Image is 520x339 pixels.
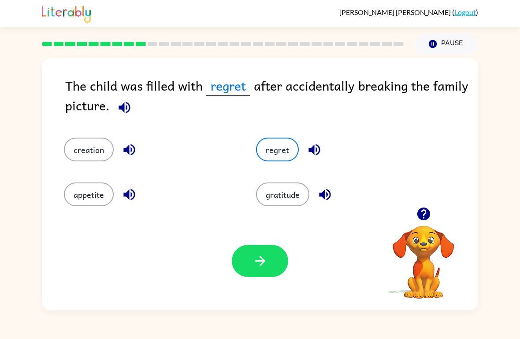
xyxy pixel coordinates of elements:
button: appetite [64,182,114,206]
img: Literably [42,4,91,23]
div: ( ) [339,8,478,16]
div: The child was filled with after accidentally breaking the family picture. [65,76,478,120]
span: regret [206,76,250,96]
video: Your browser must support playing .mp4 files to use Literably. Please try using another browser. [379,212,468,300]
a: Logout [454,8,476,16]
button: creation [64,138,114,161]
span: [PERSON_NAME] [PERSON_NAME] [339,8,452,16]
button: Pause [414,34,478,54]
button: regret [256,138,299,161]
button: gratitude [256,182,309,206]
